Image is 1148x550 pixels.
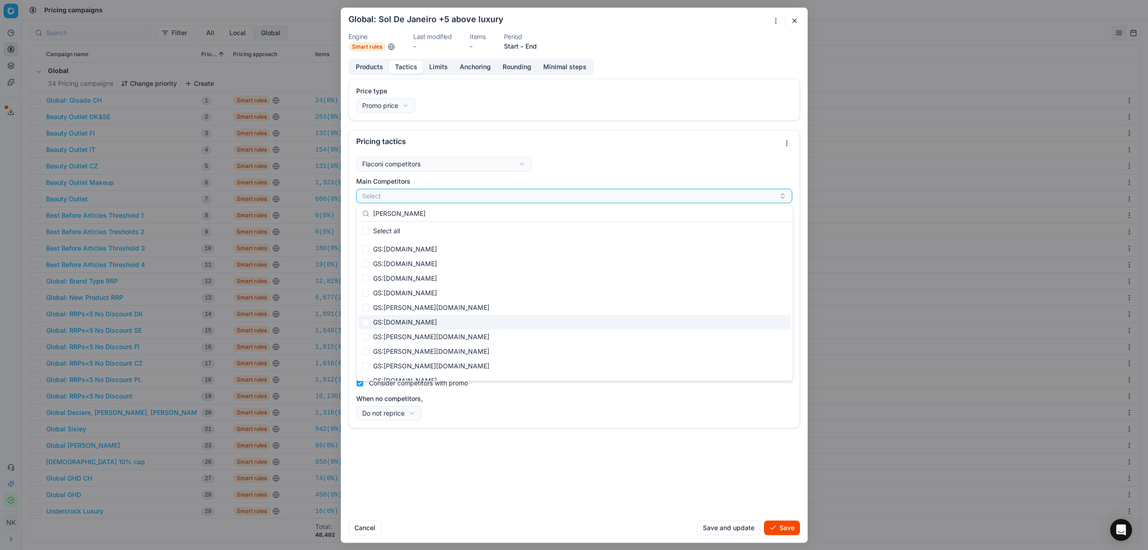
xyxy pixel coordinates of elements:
button: Cancel [348,520,381,535]
div: GS:[DOMAIN_NAME] [358,242,791,257]
button: Anchoring [454,60,497,73]
dt: Engine [348,33,395,40]
button: Tactics [389,60,423,73]
dt: Period [504,33,536,40]
div: Flaconi competitors [362,159,421,168]
div: GS:[DOMAIN_NAME] [358,286,791,300]
div: GS:[PERSON_NAME][DOMAIN_NAME] [358,359,791,373]
div: GS:[PERSON_NAME][DOMAIN_NAME] [358,344,791,359]
div: GS:[DOMAIN_NAME] [358,257,791,271]
dd: - [470,42,485,51]
label: Main Competitors [356,177,792,186]
button: Select [356,189,792,203]
div: GS:[PERSON_NAME][DOMAIN_NAME] [358,300,791,315]
button: Minimal steps [537,60,592,73]
div: Suggestions [357,222,793,381]
label: When no competitors, [356,394,792,403]
div: GS:[PERSON_NAME][DOMAIN_NAME] [358,330,791,344]
span: - [520,42,523,51]
button: Products [350,60,389,73]
span: Select all [373,226,400,236]
button: Save [764,520,800,535]
div: GS:[DOMAIN_NAME] [358,373,791,388]
div: GS:[DOMAIN_NAME] [358,271,791,286]
button: Limits [423,60,454,73]
div: GS:[DOMAIN_NAME] [358,315,791,330]
button: Start [504,42,518,51]
span: Smart rules [348,42,386,51]
h2: Global: Sol De Janeiro +5 above luxury [348,15,504,23]
input: Input to search [373,204,787,223]
dt: Items [470,33,485,40]
label: Price type [356,86,792,95]
button: Save and update [697,520,760,535]
label: Consider competitors with promo [369,379,468,387]
button: End [525,42,536,51]
div: Pricing tactics [356,137,779,145]
dd: - [413,42,452,51]
button: Rounding [497,60,537,73]
dt: Last modified [413,33,452,40]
